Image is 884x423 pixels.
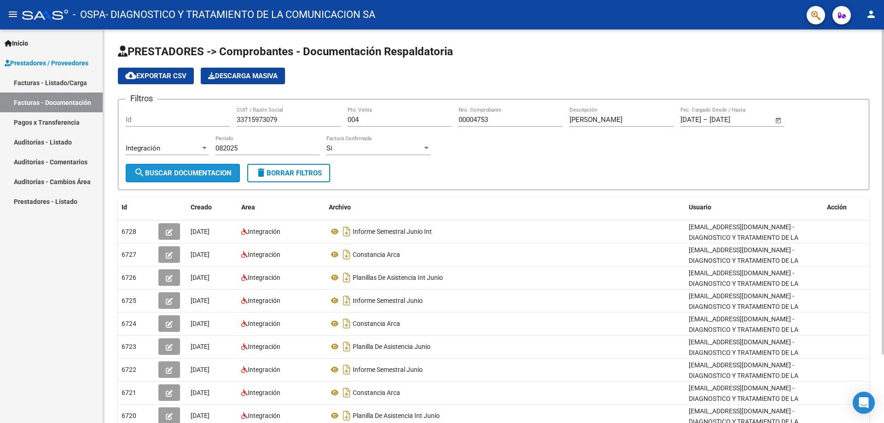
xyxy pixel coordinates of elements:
span: Informe Semestral Junio [353,366,423,373]
span: Integración [248,228,280,235]
span: [DATE] [191,366,209,373]
span: Acción [827,203,847,211]
span: Informe Semestral Junio Int [353,228,432,235]
span: Archivo [329,203,351,211]
span: [EMAIL_ADDRESS][DOMAIN_NAME] - DIAGNOSTICO Y TRATAMIENTO DE LA COMUNICACION SA [689,384,798,413]
i: Descargar documento [341,293,353,308]
i: Descargar documento [341,362,353,377]
input: Fecha fin [710,116,754,124]
span: Integración [248,251,280,258]
span: [DATE] [191,251,209,258]
i: Descargar documento [341,247,353,262]
span: [DATE] [191,412,209,419]
input: Fecha inicio [680,116,701,124]
datatable-header-cell: Acción [823,197,869,217]
span: PRESTADORES -> Comprobantes - Documentación Respaldatoria [118,45,453,58]
span: Usuario [689,203,711,211]
mat-icon: person [866,9,877,20]
i: Descargar documento [341,408,353,423]
span: 6727 [122,251,136,258]
datatable-header-cell: Id [118,197,155,217]
div: Open Intercom Messenger [853,392,875,414]
span: Planilla De Asistencia Int Junio [353,412,440,419]
span: [DATE] [191,320,209,327]
datatable-header-cell: Usuario [685,197,823,217]
span: [EMAIL_ADDRESS][DOMAIN_NAME] - DIAGNOSTICO Y TRATAMIENTO DE LA COMUNICACION SA [689,361,798,390]
span: 6724 [122,320,136,327]
span: Buscar Documentacion [134,169,232,177]
span: [DATE] [191,274,209,281]
mat-icon: delete [256,167,267,178]
button: Exportar CSV [118,68,194,84]
span: [EMAIL_ADDRESS][DOMAIN_NAME] - DIAGNOSTICO Y TRATAMIENTO DE LA COMUNICACION SA [689,223,798,252]
i: Descargar documento [341,385,353,400]
span: - DIAGNOSTICO Y TRATAMIENTO DE LA COMUNICACION SA [105,5,375,25]
h3: Filtros [126,92,157,105]
span: [DATE] [191,343,209,350]
span: Si [326,144,332,152]
span: Integración [248,389,280,396]
span: Constancia Arca [353,320,400,327]
span: 6721 [122,389,136,396]
button: Descarga Masiva [201,68,285,84]
span: Id [122,203,127,211]
span: Inicio [5,38,28,48]
span: [EMAIL_ADDRESS][DOMAIN_NAME] - DIAGNOSTICO Y TRATAMIENTO DE LA COMUNICACION SA [689,315,798,344]
button: Borrar Filtros [247,164,330,182]
span: Planillas De Asistencia Int Junio [353,274,443,281]
datatable-header-cell: Archivo [325,197,685,217]
button: Buscar Documentacion [126,164,240,182]
span: - OSPA [73,5,105,25]
span: Exportar CSV [125,72,186,80]
i: Descargar documento [341,316,353,331]
span: Planilla De Asistencia Junio [353,343,430,350]
i: Descargar documento [341,224,353,239]
span: 6723 [122,343,136,350]
mat-icon: menu [7,9,18,20]
datatable-header-cell: Area [238,197,325,217]
mat-icon: search [134,167,145,178]
span: Integración [248,366,280,373]
span: [DATE] [191,389,209,396]
span: Integración [248,343,280,350]
i: Descargar documento [341,339,353,354]
span: Constancia Arca [353,389,400,396]
span: [EMAIL_ADDRESS][DOMAIN_NAME] - DIAGNOSTICO Y TRATAMIENTO DE LA COMUNICACION SA [689,246,798,275]
span: Integración [248,297,280,304]
span: – [703,116,708,124]
span: [DATE] [191,228,209,235]
span: Creado [191,203,212,211]
span: Prestadores / Proveedores [5,58,88,68]
span: 6728 [122,228,136,235]
span: Descarga Masiva [208,72,278,80]
span: Integración [126,144,160,152]
span: Constancia Arca [353,251,400,258]
span: [DATE] [191,297,209,304]
span: Integración [248,274,280,281]
span: Borrar Filtros [256,169,322,177]
span: 6726 [122,274,136,281]
span: [EMAIL_ADDRESS][DOMAIN_NAME] - DIAGNOSTICO Y TRATAMIENTO DE LA COMUNICACION SA [689,292,798,321]
span: 6722 [122,366,136,373]
span: Integración [248,412,280,419]
app-download-masive: Descarga masiva de comprobantes (adjuntos) [201,68,285,84]
span: Area [241,203,255,211]
span: Informe Semestral Junio [353,297,423,304]
datatable-header-cell: Creado [187,197,238,217]
span: Integración [248,320,280,327]
span: [EMAIL_ADDRESS][DOMAIN_NAME] - DIAGNOSTICO Y TRATAMIENTO DE LA COMUNICACION SA [689,269,798,298]
span: 6725 [122,297,136,304]
span: [EMAIL_ADDRESS][DOMAIN_NAME] - DIAGNOSTICO Y TRATAMIENTO DE LA COMUNICACION SA [689,338,798,367]
button: Open calendar [773,115,784,126]
mat-icon: cloud_download [125,70,136,81]
i: Descargar documento [341,270,353,285]
span: 6720 [122,412,136,419]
